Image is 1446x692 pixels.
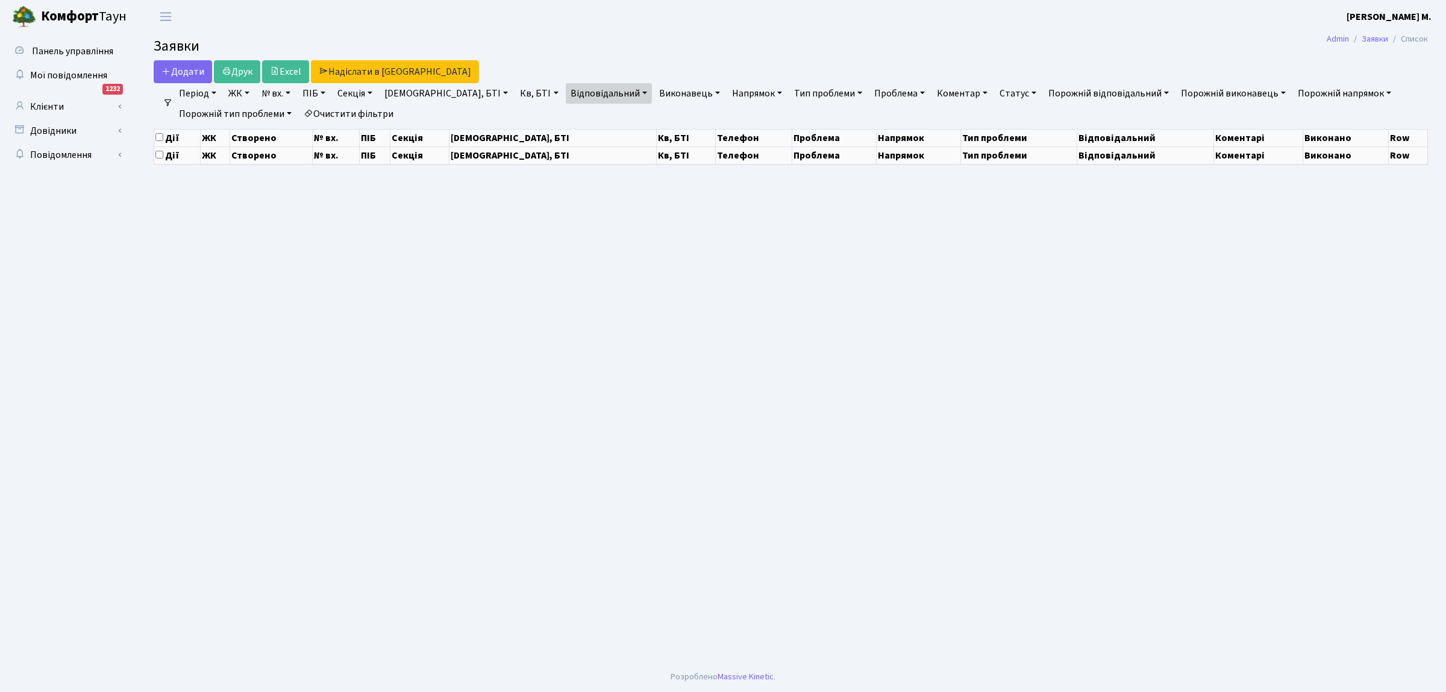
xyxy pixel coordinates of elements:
a: Massive Kinetic [718,670,774,683]
button: Переключити навігацію [151,7,181,27]
th: [DEMOGRAPHIC_DATA], БТІ [449,146,657,164]
div: Розроблено . [671,670,775,684]
a: Період [174,83,221,104]
a: Додати [154,60,212,83]
span: Заявки [154,36,199,57]
a: Відповідальний [566,83,652,104]
th: Секція [390,129,449,146]
th: Тип проблеми [961,129,1077,146]
a: Очистити фільтри [299,104,398,124]
th: Створено [230,129,312,146]
div: 1232 [102,84,123,95]
a: № вх. [257,83,295,104]
a: Секція [333,83,377,104]
a: ЖК [224,83,254,104]
th: Телефон [715,146,792,164]
a: Статус [995,83,1041,104]
li: Список [1388,33,1428,46]
th: Row [1389,146,1428,164]
th: Коментарі [1214,146,1303,164]
th: [DEMOGRAPHIC_DATA], БТІ [449,129,657,146]
a: Порожній напрямок [1293,83,1396,104]
th: № вх. [312,129,359,146]
th: Створено [230,146,312,164]
a: Довідники [6,119,127,143]
span: Додати [161,65,204,78]
a: Порожній виконавець [1176,83,1291,104]
a: [DEMOGRAPHIC_DATA], БТІ [380,83,513,104]
th: Проблема [792,129,877,146]
th: Відповідальний [1077,129,1214,146]
b: Комфорт [41,7,99,26]
th: № вх. [312,146,359,164]
th: Кв, БТІ [657,146,715,164]
th: Телефон [715,129,792,146]
th: Коментарі [1214,129,1303,146]
a: Проблема [869,83,930,104]
th: Кв, БТІ [657,129,715,146]
th: Напрямок [877,129,961,146]
a: Панель управління [6,39,127,63]
a: Коментар [932,83,992,104]
b: [PERSON_NAME] М. [1347,10,1432,24]
th: ПІБ [360,129,390,146]
th: ЖК [200,146,230,164]
a: Порожній відповідальний [1044,83,1174,104]
img: logo.png [12,5,36,29]
th: ПІБ [360,146,390,164]
a: Друк [214,60,260,83]
th: Дії [154,129,201,146]
th: Виконано [1303,129,1389,146]
span: Таун [41,7,127,27]
th: ЖК [200,129,230,146]
a: Порожній тип проблеми [174,104,296,124]
nav: breadcrumb [1309,27,1446,52]
a: Клієнти [6,95,127,119]
a: Повідомлення [6,143,127,167]
a: Тип проблеми [789,83,867,104]
th: Проблема [792,146,877,164]
th: Тип проблеми [961,146,1077,164]
span: Мої повідомлення [30,69,107,82]
a: Заявки [1362,33,1388,45]
th: Секція [390,146,449,164]
a: Admin [1327,33,1349,45]
th: Виконано [1303,146,1389,164]
a: Кв, БТІ [515,83,563,104]
span: Панель управління [32,45,113,58]
a: Виконавець [654,83,725,104]
th: Дії [154,146,201,164]
a: Мої повідомлення1232 [6,63,127,87]
a: Excel [262,60,309,83]
th: Відповідальний [1077,146,1214,164]
a: ПІБ [298,83,330,104]
th: Напрямок [877,146,961,164]
a: Напрямок [727,83,787,104]
th: Row [1389,129,1428,146]
a: Надіслати в [GEOGRAPHIC_DATA] [311,60,479,83]
a: [PERSON_NAME] М. [1347,10,1432,24]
